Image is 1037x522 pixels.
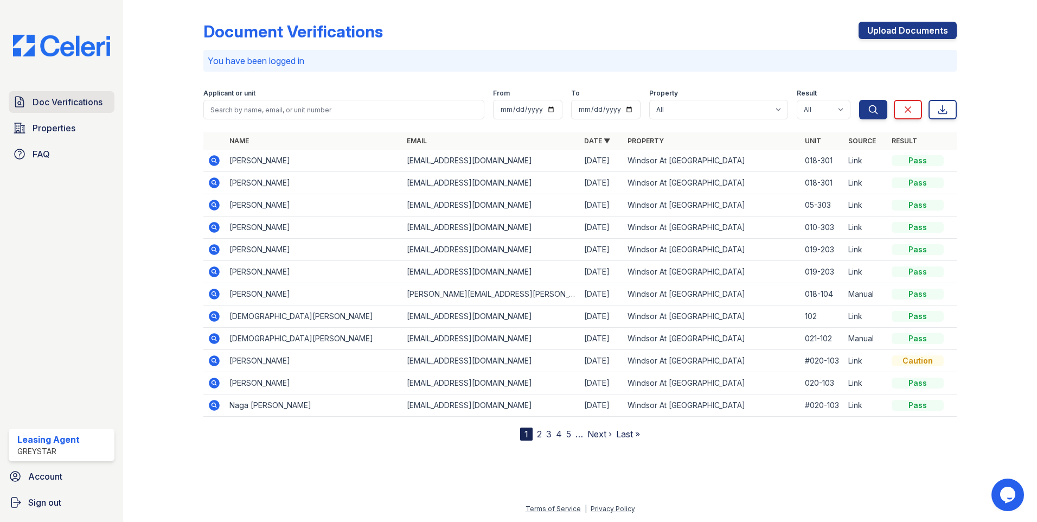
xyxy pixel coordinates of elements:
a: Unit [805,137,821,145]
label: Result [797,89,817,98]
button: Sign out [4,492,119,513]
td: Link [844,305,887,328]
td: [EMAIL_ADDRESS][DOMAIN_NAME] [402,328,580,350]
td: [PERSON_NAME] [225,150,402,172]
td: Windsor At [GEOGRAPHIC_DATA] [623,194,801,217]
td: Link [844,217,887,239]
td: Windsor At [GEOGRAPHIC_DATA] [623,239,801,261]
a: Doc Verifications [9,91,114,113]
td: [PERSON_NAME] [225,172,402,194]
td: Windsor At [GEOGRAPHIC_DATA] [623,261,801,283]
td: [DATE] [580,350,623,372]
td: 018-301 [801,150,844,172]
td: [DEMOGRAPHIC_DATA][PERSON_NAME] [225,328,402,350]
div: Pass [892,400,944,411]
a: Result [892,137,917,145]
div: Pass [892,311,944,322]
td: Windsor At [GEOGRAPHIC_DATA] [623,172,801,194]
div: Pass [892,244,944,255]
td: #020-103 [801,350,844,372]
a: Terms of Service [526,505,581,513]
a: Property [628,137,664,145]
td: [EMAIL_ADDRESS][DOMAIN_NAME] [402,239,580,261]
a: 4 [556,429,562,440]
div: | [585,505,587,513]
td: Windsor At [GEOGRAPHIC_DATA] [623,150,801,172]
td: [EMAIL_ADDRESS][DOMAIN_NAME] [402,350,580,372]
td: [DATE] [580,261,623,283]
td: [EMAIL_ADDRESS][DOMAIN_NAME] [402,372,580,394]
a: Upload Documents [859,22,957,39]
td: 019-203 [801,239,844,261]
div: Pass [892,200,944,211]
span: FAQ [33,148,50,161]
a: 5 [566,429,571,440]
div: Pass [892,266,944,277]
td: [PERSON_NAME] [225,217,402,239]
td: [DATE] [580,217,623,239]
td: [DATE] [580,172,623,194]
div: Pass [892,222,944,233]
div: Pass [892,378,944,389]
a: Email [407,137,427,145]
img: CE_Logo_Blue-a8612792a0a2168367f1c8372b55b34899dd931a85d93a1a3d3e32e68fde9ad4.png [4,35,119,56]
a: Source [848,137,876,145]
a: Last » [616,429,640,440]
td: 020-103 [801,372,844,394]
span: Doc Verifications [33,96,103,109]
label: From [493,89,510,98]
iframe: chat widget [991,479,1026,511]
a: FAQ [9,143,114,165]
td: Link [844,172,887,194]
td: Manual [844,328,887,350]
td: [DATE] [580,328,623,350]
td: [DATE] [580,372,623,394]
td: [EMAIL_ADDRESS][DOMAIN_NAME] [402,172,580,194]
a: Name [229,137,249,145]
div: Caution [892,355,944,366]
a: Next › [587,429,612,440]
span: Account [28,470,62,483]
td: 019-203 [801,261,844,283]
div: Document Verifications [203,22,383,41]
td: Windsor At [GEOGRAPHIC_DATA] [623,283,801,305]
td: Link [844,239,887,261]
td: Naga [PERSON_NAME] [225,394,402,417]
td: Windsor At [GEOGRAPHIC_DATA] [623,350,801,372]
td: [PERSON_NAME] [225,372,402,394]
p: You have been logged in [208,54,952,67]
td: 010-303 [801,217,844,239]
div: 1 [520,428,533,441]
td: 018-301 [801,172,844,194]
td: [PERSON_NAME][EMAIL_ADDRESS][PERSON_NAME][DOMAIN_NAME] [402,283,580,305]
a: Date ▼ [584,137,610,145]
td: [PERSON_NAME] [225,350,402,372]
td: [DATE] [580,305,623,328]
td: Manual [844,283,887,305]
td: [EMAIL_ADDRESS][DOMAIN_NAME] [402,150,580,172]
td: 102 [801,305,844,328]
td: [PERSON_NAME] [225,239,402,261]
td: Windsor At [GEOGRAPHIC_DATA] [623,328,801,350]
td: [DEMOGRAPHIC_DATA][PERSON_NAME] [225,305,402,328]
td: [EMAIL_ADDRESS][DOMAIN_NAME] [402,194,580,217]
label: To [571,89,580,98]
td: Link [844,150,887,172]
a: 3 [546,429,552,440]
div: Pass [892,177,944,188]
input: Search by name, email, or unit number [203,100,484,119]
td: [EMAIL_ADDRESS][DOMAIN_NAME] [402,305,580,328]
label: Property [649,89,678,98]
td: Link [844,372,887,394]
td: [PERSON_NAME] [225,261,402,283]
div: Leasing Agent [17,433,80,446]
td: Windsor At [GEOGRAPHIC_DATA] [623,305,801,328]
td: [DATE] [580,150,623,172]
a: 2 [537,429,542,440]
td: 021-102 [801,328,844,350]
div: Pass [892,333,944,344]
a: Properties [9,117,114,139]
span: Properties [33,122,75,135]
td: 05-303 [801,194,844,217]
a: Privacy Policy [591,505,635,513]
